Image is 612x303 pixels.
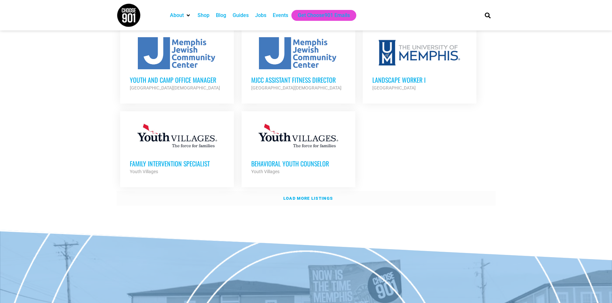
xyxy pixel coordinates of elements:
strong: Youth Villages [130,169,158,174]
a: Blog [216,12,226,19]
strong: [GEOGRAPHIC_DATA] [372,85,416,90]
a: Get Choose901 Emails [298,12,350,19]
a: Youth and Camp Office Manager [GEOGRAPHIC_DATA][DEMOGRAPHIC_DATA] [120,28,234,101]
a: MJCC Assistant Fitness Director [GEOGRAPHIC_DATA][DEMOGRAPHIC_DATA] [242,28,355,101]
div: About [167,10,194,21]
h3: Youth and Camp Office Manager [130,76,224,84]
a: Family Intervention Specialist Youth Villages [120,111,234,185]
a: Jobs [255,12,266,19]
h3: MJCC Assistant Fitness Director [251,76,346,84]
h3: Landscape Worker I [372,76,467,84]
nav: Main nav [167,10,474,21]
a: Shop [198,12,209,19]
strong: Load more listings [283,196,333,201]
h3: Family Intervention Specialist [130,159,224,168]
h3: Behavioral Youth Counselor [251,159,346,168]
div: Search [482,10,493,21]
strong: Youth Villages [251,169,279,174]
a: Behavioral Youth Counselor Youth Villages [242,111,355,185]
a: About [170,12,184,19]
a: Guides [233,12,249,19]
a: Load more listings [117,191,496,206]
strong: [GEOGRAPHIC_DATA][DEMOGRAPHIC_DATA] [251,85,341,90]
a: Events [273,12,288,19]
a: Landscape Worker I [GEOGRAPHIC_DATA] [363,28,476,101]
strong: [GEOGRAPHIC_DATA][DEMOGRAPHIC_DATA] [130,85,220,90]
